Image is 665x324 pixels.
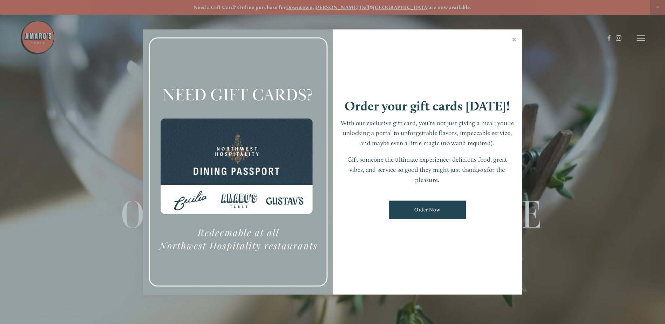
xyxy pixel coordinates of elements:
a: Order Now [389,201,466,219]
a: Close [507,31,521,50]
em: you [477,166,487,173]
p: With our exclusive gift card, you’re not just giving a meal; you’re unlocking a portal to unforge... [340,118,515,148]
p: Gift someone the ultimate experience: delicious food, great vibes, and service so good they might... [340,155,515,185]
h1: Order your gift cards [DATE]! [345,100,510,113]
